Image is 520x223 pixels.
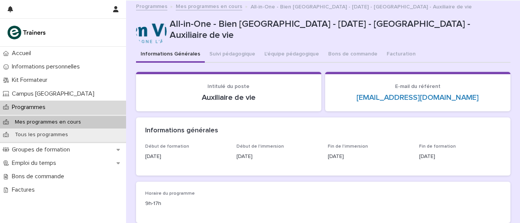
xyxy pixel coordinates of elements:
[6,25,48,40] img: K0CqGN7SDeD6s4JG8KQk
[145,191,195,196] span: Horaire du programme
[251,2,472,10] p: All-in-One - Bien [GEOGRAPHIC_DATA] - [DATE] - [GEOGRAPHIC_DATA] - Auxiliaire de vie
[9,50,37,57] p: Accueil
[395,84,441,89] span: E-mail du référent
[9,90,100,98] p: Campus [GEOGRAPHIC_DATA]
[145,200,258,208] p: 9h-17h
[328,153,410,161] p: [DATE]
[237,153,319,161] p: [DATE]
[9,186,41,194] p: Factures
[176,2,242,10] a: Mes programmes en cours
[9,77,53,84] p: Kit Formateur
[9,132,74,138] p: Tous les programmes
[419,153,501,161] p: [DATE]
[145,93,312,102] p: Auxiliaire de vie
[9,173,70,180] p: Bons de commande
[9,119,87,125] p: Mes programmes en cours
[9,146,76,153] p: Groupes de formation
[419,144,456,149] span: Fin de formation
[205,47,260,63] button: Suivi pédagogique
[260,47,324,63] button: L'équipe pédagogique
[324,47,382,63] button: Bons de commande
[328,144,368,149] span: Fin de l'immersion
[136,47,205,63] button: Informations Générales
[382,47,420,63] button: Facturation
[9,160,62,167] p: Emploi du temps
[9,104,52,111] p: Programmes
[136,2,167,10] a: Programmes
[207,84,249,89] span: Intitulé du poste
[170,19,507,41] p: All-in-One - Bien [GEOGRAPHIC_DATA] - [DATE] - [GEOGRAPHIC_DATA] - Auxiliaire de vie
[145,153,227,161] p: [DATE]
[356,94,479,101] a: [EMAIL_ADDRESS][DOMAIN_NAME]
[145,144,189,149] span: Début de formation
[237,144,284,149] span: Début de l'immersion
[9,63,86,70] p: Informations personnelles
[145,127,218,135] h2: Informations générales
